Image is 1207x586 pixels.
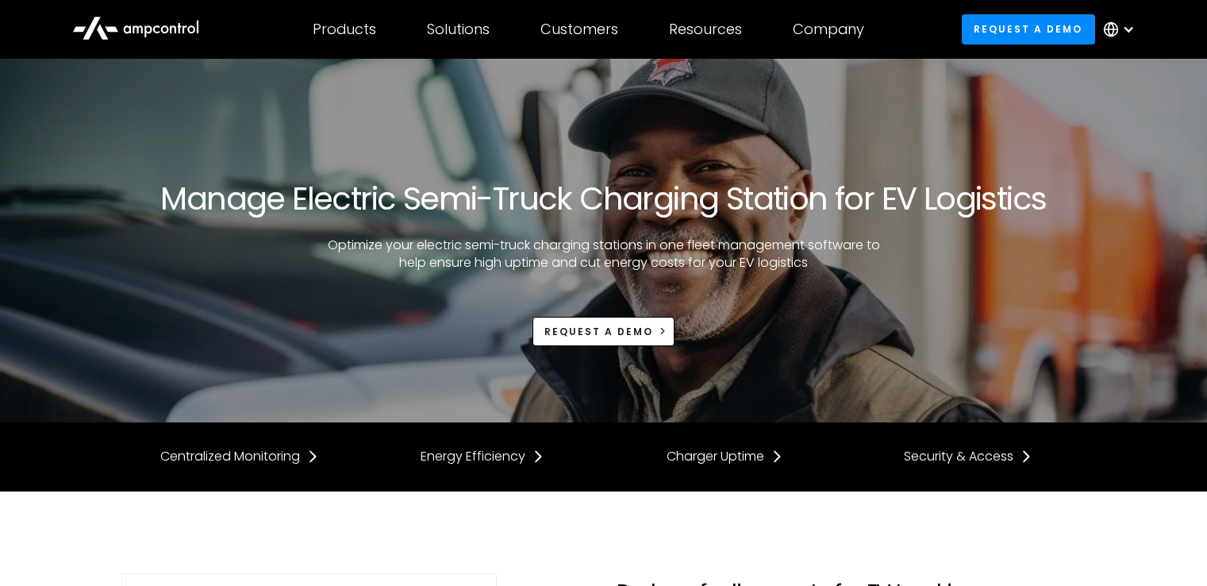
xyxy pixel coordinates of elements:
a: Charger Uptime [667,448,783,465]
div: Products [313,21,376,38]
div: Charger Uptime [667,448,764,465]
p: Optimize your electric semi-truck charging stations in one fleet management software to help ensu... [314,237,894,272]
a: Security & Access [904,448,1032,465]
div: Company [793,21,864,38]
div: Solutions [427,21,490,38]
div: Security & Access [904,448,1013,465]
a: Energy Efficiency [421,448,544,465]
div: Customers [540,21,618,38]
div: Resources [669,21,742,38]
a: Centralized Monitoring [160,448,319,465]
span: REQUEST A DEMO [544,325,653,338]
a: Request a demo [962,14,1095,44]
div: Centralized Monitoring [160,448,300,465]
h1: Manage Electric Semi-Truck Charging Station for EV Logistics [160,179,1046,218]
a: REQUEST A DEMO [532,317,675,346]
div: Energy Efficiency [421,448,525,465]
